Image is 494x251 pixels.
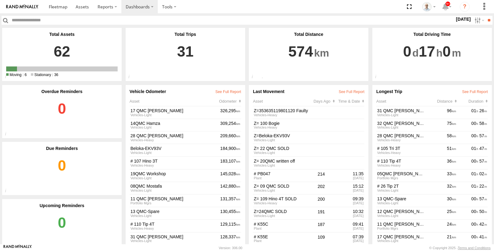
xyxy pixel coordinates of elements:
div: Total Active/Deployed Assets [2,74,15,81]
div: Portfolio Mgrs [377,177,425,180]
div: Vehicles-Heavy [254,126,308,129]
div: Plant [254,177,308,180]
div: View Group Details [130,189,218,192]
div: 24 [426,221,457,231]
div: View Group Details [130,113,218,117]
div: 183,107 [220,158,241,168]
a: 32 QMC [PERSON_NAME] [377,121,425,126]
span: 57 [479,196,487,201]
div: Plant [254,227,308,230]
div: 33 [426,170,457,181]
div: Total number of overdue notifications generated from your asset reminders [2,131,15,138]
div: Asset [253,99,313,104]
div: Upcoming Reminders [6,203,118,208]
a: 0 [6,94,118,134]
div: [DATE] [334,189,363,192]
div: 202 [309,183,333,193]
div: 36 [426,158,457,168]
div: View Group Details [130,138,218,142]
span: 00 [471,133,478,138]
span: 17 [419,37,442,66]
a: 05QMC [PERSON_NAME] [377,171,425,177]
div: [DATE] [334,177,363,180]
a: 11 QMC [PERSON_NAME] [130,196,218,202]
a: Z=353635119801120 Faulty [254,108,308,113]
span: 58 [479,121,487,126]
div: 214 [309,170,333,181]
span: 41 [479,234,487,239]
div: Vehicles-Light [377,202,425,205]
div: Vehicles-Light [377,113,425,117]
a: Z= 100 Bogie [254,121,308,126]
div: 145,028 [220,170,241,181]
a: 28 QMC [PERSON_NAME] [130,133,218,138]
div: Vehicles-Heavy [254,113,308,117]
div: Vehicle Odometer [130,89,241,94]
a: Z=24QMC SOLD [254,209,308,214]
a: 08QMC Mostafa [130,184,218,189]
div: 10:32 [334,209,363,214]
span: 36 [31,73,58,77]
div: © Copyright 2025 - [429,246,491,250]
span: 6 [6,73,27,77]
div: Asset [376,99,426,104]
span: 00 [471,209,478,214]
div: 130,455 [220,208,241,218]
div: View Group Details [130,227,218,230]
div: 75 [426,120,457,130]
a: # 105 Tri 3T [377,146,425,151]
div: 11:35 [334,171,363,177]
a: Z=Beloka-EKV93V [254,133,308,138]
div: Vehicles-Light [254,151,308,155]
a: Visit our Website [3,245,32,251]
div: Vehicles-Light [254,138,308,142]
div: 32 [426,183,457,193]
div: Vehicles-Heavy [377,164,425,167]
a: 13 QMC-Spare [377,196,425,202]
a: # 107 Hino 3T [130,159,218,164]
div: Plant [254,239,308,243]
span: 00 [471,222,478,227]
a: 19QMC Workshop [130,171,218,177]
div: [DATE] [334,202,363,205]
div: Vehicles-Light [377,189,425,192]
span: 50 [479,209,487,214]
div: Total driving time by Assets [372,74,386,81]
div: 129,115 [220,221,241,231]
div: [DATE] [334,214,363,218]
div: 184,900 [220,145,241,155]
a: 13 QMC-Spare [130,209,218,214]
a: # PB047 [254,171,308,177]
div: View Group Details [130,214,218,218]
div: Version: 306.00 [219,246,242,250]
div: Longest Trip [376,89,488,94]
div: Vehicles-Heavy [377,151,425,155]
div: 09:41 [334,222,363,227]
div: Total number of due reminder notifications generated from your asset reminders [2,188,15,195]
span: 57 [479,159,487,164]
div: Total distance travelled by assets [249,74,262,81]
i: ? [460,2,470,12]
span: 01 [471,184,478,189]
span: 02 [479,171,487,176]
div: Click to Sort [338,99,364,104]
div: Total Distance [253,32,364,37]
div: View Group Details [130,202,218,205]
div: Portfolio Mgrs [377,227,425,230]
span: 26 [479,108,487,113]
span: 01 [471,108,478,113]
div: 109 [309,233,333,244]
div: Vehicles-Light [377,239,425,243]
div: 25 [426,208,457,218]
a: # 110 Tip 4T [377,159,425,164]
div: Overdue Reminders [6,89,118,94]
div: 191 [309,208,333,218]
a: Z= 109 Hino 4T SOLD [254,196,308,202]
span: 00 [471,121,478,126]
div: View Group Details [130,239,218,243]
a: 31 QMC [PERSON_NAME] [130,234,218,240]
div: Kurt Byers [420,2,438,11]
a: 14QMC Hamza [130,121,218,126]
div: View Group Details [130,164,218,167]
div: Vehicles-Light [254,189,308,192]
